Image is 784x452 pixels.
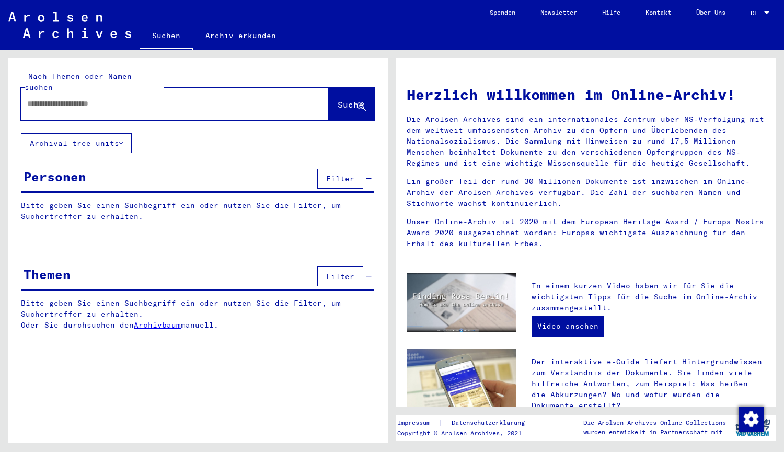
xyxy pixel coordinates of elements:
p: Bitte geben Sie einen Suchbegriff ein oder nutzen Sie die Filter, um Suchertreffer zu erhalten. O... [21,298,375,331]
a: Datenschutzerklärung [443,418,537,428]
span: DE [751,9,762,17]
img: eguide.jpg [407,349,516,422]
img: Arolsen_neg.svg [8,12,131,38]
div: | [397,418,537,428]
p: Unser Online-Archiv ist 2020 mit dem European Heritage Award / Europa Nostra Award 2020 ausgezeic... [407,216,766,249]
button: Archival tree units [21,133,132,153]
a: Video ansehen [532,316,604,337]
div: Themen [24,265,71,284]
p: Ein großer Teil der rund 30 Millionen Dokumente ist inzwischen im Online-Archiv der Arolsen Archi... [407,176,766,209]
p: wurden entwickelt in Partnerschaft mit [583,427,726,437]
span: Suche [338,99,364,110]
p: Der interaktive e-Guide liefert Hintergrundwissen zum Verständnis der Dokumente. Sie finden viele... [532,356,766,411]
h1: Herzlich willkommen im Online-Archiv! [407,84,766,106]
img: Zustimmung ändern [739,407,764,432]
div: Zustimmung ändern [738,406,763,431]
a: Archivbaum [134,320,181,330]
span: Filter [326,174,354,183]
div: Personen [24,167,86,186]
a: Archiv erkunden [193,23,289,48]
p: Copyright © Arolsen Archives, 2021 [397,428,537,438]
p: Bitte geben Sie einen Suchbegriff ein oder nutzen Sie die Filter, um Suchertreffer zu erhalten. [21,200,374,222]
a: Impressum [397,418,439,428]
span: Filter [326,272,354,281]
p: In einem kurzen Video haben wir für Sie die wichtigsten Tipps für die Suche im Online-Archiv zusa... [532,281,766,314]
p: Die Arolsen Archives sind ein internationales Zentrum über NS-Verfolgung mit dem weltweit umfasse... [407,114,766,169]
mat-label: Nach Themen oder Namen suchen [25,72,132,92]
img: yv_logo.png [733,414,773,441]
p: Die Arolsen Archives Online-Collections [583,418,726,427]
a: Suchen [140,23,193,50]
img: video.jpg [407,273,516,333]
button: Filter [317,169,363,189]
button: Filter [317,266,363,286]
button: Suche [329,88,375,120]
